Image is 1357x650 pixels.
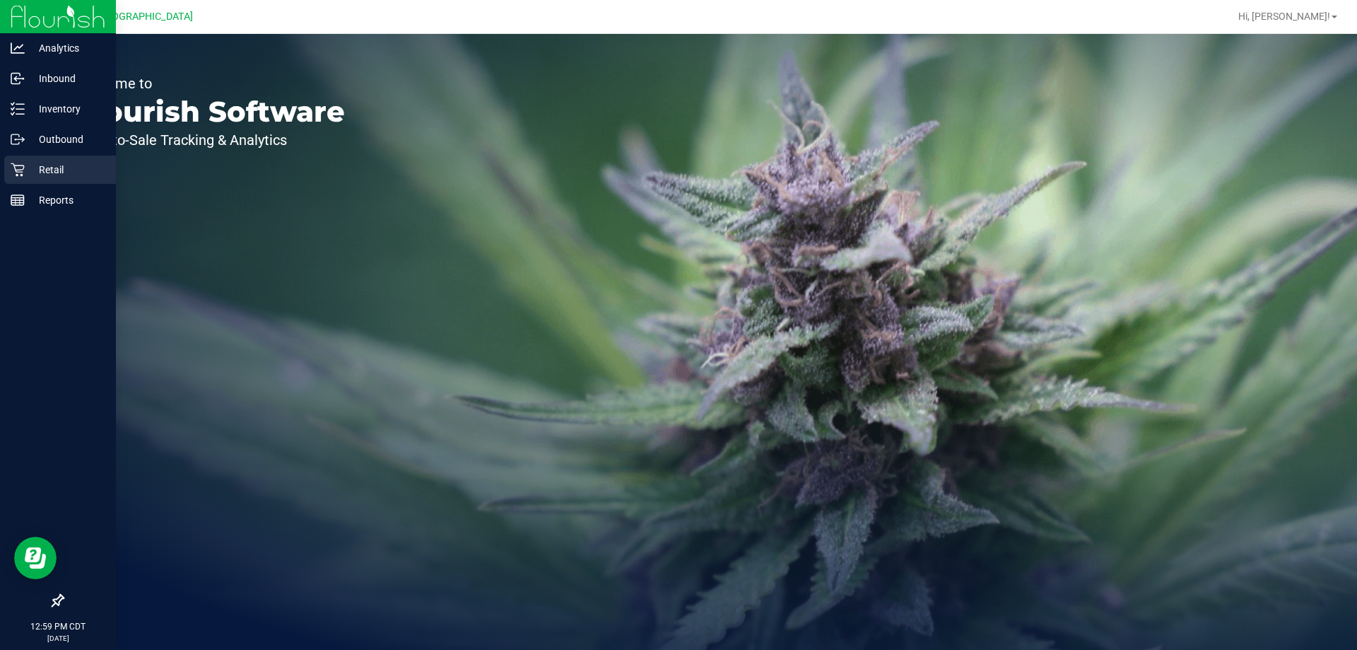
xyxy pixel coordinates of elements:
[11,193,25,207] inline-svg: Reports
[96,11,193,23] span: [GEOGRAPHIC_DATA]
[25,100,110,117] p: Inventory
[76,133,345,147] p: Seed-to-Sale Tracking & Analytics
[14,537,57,579] iframe: Resource center
[1238,11,1330,22] span: Hi, [PERSON_NAME]!
[11,163,25,177] inline-svg: Retail
[25,70,110,87] p: Inbound
[11,41,25,55] inline-svg: Analytics
[6,633,110,644] p: [DATE]
[11,71,25,86] inline-svg: Inbound
[25,161,110,178] p: Retail
[11,132,25,146] inline-svg: Outbound
[76,98,345,126] p: Flourish Software
[25,131,110,148] p: Outbound
[25,192,110,209] p: Reports
[6,620,110,633] p: 12:59 PM CDT
[25,40,110,57] p: Analytics
[11,102,25,116] inline-svg: Inventory
[76,76,345,91] p: Welcome to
